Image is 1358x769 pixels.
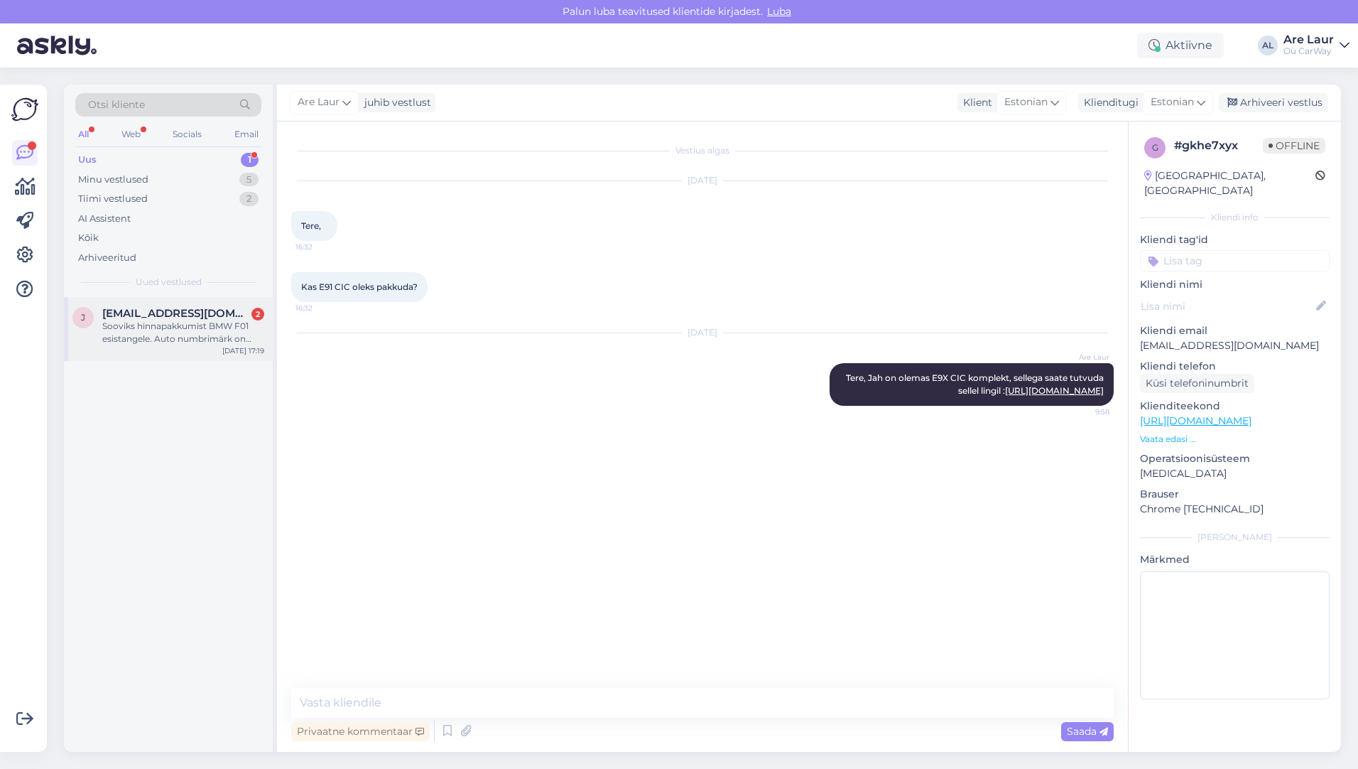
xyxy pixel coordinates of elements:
[1140,211,1330,224] div: Kliendi info
[301,220,321,231] span: Tere,
[1219,93,1328,112] div: Arhiveeri vestlus
[1140,374,1254,393] div: Küsi telefoninumbrit
[251,308,264,321] div: 2
[359,95,431,110] div: juhib vestlust
[88,97,145,112] span: Otsi kliente
[1283,45,1334,57] div: Oü CarWay
[75,125,92,144] div: All
[1056,352,1109,362] span: Are Laur
[1056,407,1109,417] span: 9:58
[291,144,1114,157] div: Vestlus algas
[1141,299,1313,314] input: Lisa nimi
[170,125,205,144] div: Socials
[1140,502,1330,517] p: Chrome [TECHNICAL_ID]
[1140,399,1330,414] p: Klienditeekond
[1140,250,1330,271] input: Lisa tag
[1174,137,1263,154] div: # gkhe7xyx
[1152,142,1158,153] span: g
[81,312,85,323] span: J
[102,307,250,320] span: Jogilakristiina@gmail.com
[1067,725,1108,738] span: Saada
[1140,232,1330,247] p: Kliendi tag'id
[78,153,97,167] div: Uus
[291,326,1114,339] div: [DATE]
[846,372,1106,396] span: Tere, Jah on olemas E9X CIC komplekt, sellega saate tutvuda sellel lingil :
[1140,552,1330,567] p: Märkmed
[1283,34,1334,45] div: Are Laur
[1004,95,1048,110] span: Estonian
[957,95,992,110] div: Klient
[78,251,136,265] div: Arhiveeritud
[1144,168,1315,198] div: [GEOGRAPHIC_DATA], [GEOGRAPHIC_DATA]
[1140,487,1330,502] p: Brauser
[1140,323,1330,338] p: Kliendi email
[1140,451,1330,466] p: Operatsioonisüsteem
[239,192,259,206] div: 2
[1140,531,1330,544] div: [PERSON_NAME]
[241,153,259,167] div: 1
[1263,138,1325,154] span: Offline
[232,125,261,144] div: Email
[1140,359,1330,374] p: Kliendi telefon
[1283,34,1349,57] a: Are LaurOü CarWay
[1137,33,1224,58] div: Aktiivne
[119,125,143,144] div: Web
[1140,466,1330,481] p: [MEDICAL_DATA]
[1140,414,1251,427] a: [URL][DOMAIN_NAME]
[1005,385,1104,396] a: [URL][DOMAIN_NAME]
[11,96,38,123] img: Askly Logo
[301,281,418,292] span: Kas E91 CIC oleks pakkuda?
[1140,338,1330,353] p: [EMAIL_ADDRESS][DOMAIN_NAME]
[1258,36,1278,55] div: AL
[102,320,264,345] div: Sooviks hinnapakkumist BMW F01 esistangele. Auto numbrimärk on 052DCF
[1151,95,1194,110] span: Estonian
[291,174,1114,187] div: [DATE]
[298,95,339,110] span: Are Laur
[295,303,349,313] span: 16:32
[1078,95,1139,110] div: Klienditugi
[136,276,202,289] span: Uued vestlused
[1140,433,1330,446] p: Vaata edasi ...
[78,212,131,226] div: AI Assistent
[239,173,259,187] div: 5
[78,231,99,245] div: Kõik
[291,722,430,741] div: Privaatne kommentaar
[222,345,264,356] div: [DATE] 17:19
[1140,277,1330,292] p: Kliendi nimi
[78,173,148,187] div: Minu vestlused
[78,192,148,206] div: Tiimi vestlused
[295,242,349,252] span: 16:32
[763,5,795,18] span: Luba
